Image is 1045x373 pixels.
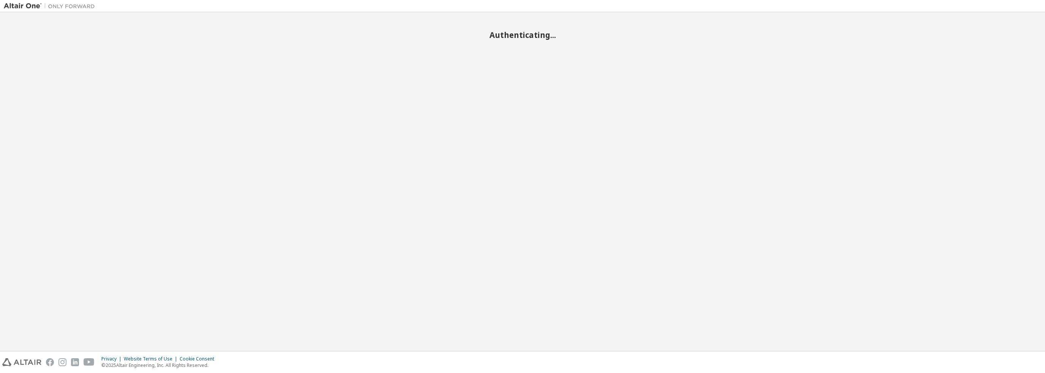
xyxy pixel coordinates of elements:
img: facebook.svg [46,358,54,366]
div: Cookie Consent [180,356,219,362]
div: Privacy [101,356,124,362]
img: youtube.svg [84,358,95,366]
img: Altair One [4,2,99,10]
p: © 2025 Altair Engineering, Inc. All Rights Reserved. [101,362,219,368]
img: linkedin.svg [71,358,79,366]
div: Website Terms of Use [124,356,180,362]
h2: Authenticating... [4,30,1041,40]
img: instagram.svg [58,358,66,366]
img: altair_logo.svg [2,358,41,366]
